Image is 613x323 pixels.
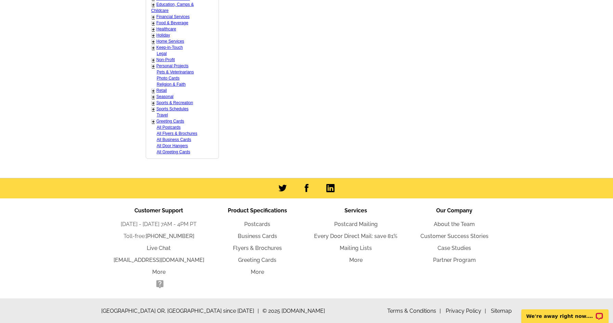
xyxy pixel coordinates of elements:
a: + [152,33,155,38]
a: Greeting Cards [156,119,184,124]
a: Live Chat [147,245,171,251]
a: + [152,45,155,51]
li: [DATE] - [DATE] 7AM - 4PM PT [109,220,208,228]
a: Religion & Faith [157,82,186,87]
a: [EMAIL_ADDRESS][DOMAIN_NAME] [114,257,204,263]
a: + [152,100,155,106]
span: Customer Support [134,207,183,214]
a: Travel [157,113,168,117]
a: Seasonal [156,94,173,99]
a: Privacy Policy [446,308,486,314]
a: More [349,257,363,263]
a: Food & Beverage [156,20,188,25]
a: Business Cards [238,233,277,239]
a: Every Door Direct Mail: save 81% [314,233,397,239]
a: More [251,269,264,275]
a: [PHONE_NUMBER] [146,233,194,239]
a: Photo Cards [157,76,180,81]
a: + [152,119,155,124]
a: Mailing Lists [340,245,372,251]
a: Keep-in-Touch [156,45,183,50]
a: Terms & Conditions [387,308,441,314]
a: Home Services [156,39,184,44]
a: + [152,27,155,32]
a: + [152,20,155,26]
a: Pets & Veterinarians [157,70,194,74]
a: More [152,269,166,275]
a: + [152,2,155,8]
a: + [152,88,155,94]
span: © 2025 [DOMAIN_NAME] [262,307,325,315]
a: + [152,14,155,20]
a: Customer Success Stories [420,233,488,239]
a: Education, Camps & Childcare [151,2,194,13]
a: All Flyers & Brochures [157,131,197,136]
a: Retail [156,88,167,93]
a: Non-Profit [156,57,175,62]
span: [GEOGRAPHIC_DATA] OR, [GEOGRAPHIC_DATA] since [DATE] [101,307,259,315]
a: + [152,39,155,44]
a: Financial Services [156,14,190,19]
a: All Door Hangers [157,143,188,148]
a: Case Studies [438,245,471,251]
span: Services [344,207,367,214]
a: Flyers & Brochures [233,245,282,251]
a: All Postcards [157,125,181,130]
a: Postcard Mailing [334,221,378,227]
a: Sports Schedules [156,107,188,111]
a: Postcards [244,221,270,227]
a: + [152,64,155,69]
a: Holiday [156,33,170,38]
a: About the Team [434,221,475,227]
iframe: LiveChat chat widget [517,301,613,323]
a: Personal Projects [156,64,188,68]
a: Healthcare [156,27,176,31]
a: All Greeting Cards [157,150,190,154]
li: Toll-free: [109,232,208,240]
a: Greeting Cards [238,257,276,263]
a: All Business Cards [157,137,191,142]
a: + [152,94,155,100]
a: Sports & Recreation [156,100,193,105]
a: Partner Program [433,257,476,263]
span: Our Company [436,207,472,214]
a: Sitemap [491,308,512,314]
a: Legal [157,51,167,56]
a: + [152,107,155,112]
span: Product Specifications [228,207,287,214]
a: + [152,57,155,63]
